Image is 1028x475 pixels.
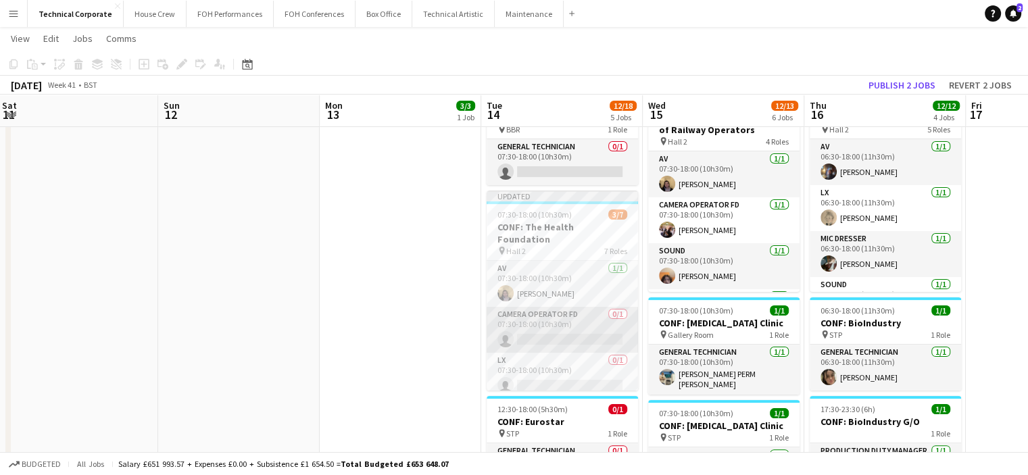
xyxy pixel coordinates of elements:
[72,32,93,45] span: Jobs
[497,404,568,414] span: 12:30-18:00 (5h30m)
[1005,5,1021,22] a: 2
[610,101,637,111] span: 12/18
[608,209,627,220] span: 3/7
[771,101,798,111] span: 12/13
[487,261,638,307] app-card-role: AV1/107:30-18:00 (10h30m)[PERSON_NAME]
[770,305,789,316] span: 1/1
[487,353,638,399] app-card-role: LX0/107:30-18:00 (10h30m)
[11,32,30,45] span: View
[7,457,63,472] button: Budgeted
[810,185,961,231] app-card-role: LX1/106:30-18:00 (11h30m)[PERSON_NAME]
[810,231,961,277] app-card-role: Mic Dresser1/106:30-18:00 (11h30m)[PERSON_NAME]
[485,107,502,122] span: 14
[659,305,733,316] span: 07:30-18:00 (10h30m)
[38,30,64,47] a: Edit
[1017,3,1023,12] span: 2
[810,317,961,329] h3: CONF: BioIndustry
[969,107,982,122] span: 17
[933,112,959,122] div: 4 Jobs
[829,330,842,340] span: STP
[28,1,124,27] button: Technical Corporate
[325,99,343,111] span: Mon
[810,345,961,391] app-card-role: General Technician1/106:30-18:00 (11h30m)[PERSON_NAME]
[668,136,687,147] span: Hall 2
[659,408,733,418] span: 07:30-18:00 (10h30m)
[412,1,495,27] button: Technical Artistic
[648,99,666,111] span: Wed
[971,99,982,111] span: Fri
[22,459,61,469] span: Budgeted
[11,78,42,92] div: [DATE]
[863,76,941,94] button: Publish 2 jobs
[497,209,572,220] span: 07:30-18:00 (10h30m)
[648,317,800,329] h3: CONF: [MEDICAL_DATA] Clinic
[808,107,827,122] span: 16
[931,330,950,340] span: 1 Role
[487,92,638,185] app-job-card: 07:30-18:00 (10h30m)0/1CONF: Data Physics BBR1 RoleGeneral Technician0/107:30-18:00 (10h30m)
[933,101,960,111] span: 12/12
[323,107,343,122] span: 13
[356,1,412,27] button: Box Office
[164,99,180,111] span: Sun
[668,432,681,443] span: STP
[67,30,98,47] a: Jobs
[487,191,638,391] div: Updated07:30-18:00 (10h30m)3/7CONF: The Health Foundation Hall 27 RolesAV1/107:30-18:00 (10h30m)[...
[648,243,800,289] app-card-role: Sound1/107:30-18:00 (10h30m)[PERSON_NAME]
[74,459,107,469] span: All jobs
[495,1,564,27] button: Maintenance
[101,30,142,47] a: Comms
[944,76,1017,94] button: Revert 2 jobs
[487,416,638,428] h3: CONF: Eurostar
[608,428,627,439] span: 1 Role
[931,428,950,439] span: 1 Role
[487,99,502,111] span: Tue
[810,297,961,391] app-job-card: 06:30-18:00 (11h30m)1/1CONF: BioIndustry STP1 RoleGeneral Technician1/106:30-18:00 (11h30m)[PERSO...
[648,92,800,292] app-job-card: 07:30-18:00 (10h30m)4/4CONF: Chartered Institution of Railway Operators Hall 24 RolesAV1/107:30-1...
[668,330,714,340] span: Gallery Room
[931,305,950,316] span: 1/1
[604,246,627,256] span: 7 Roles
[648,297,800,395] app-job-card: 07:30-18:00 (10h30m)1/1CONF: [MEDICAL_DATA] Clinic Gallery Room1 RoleGeneral Technician1/107:30-1...
[810,92,961,292] app-job-card: 06:30-18:00 (11h30m)5/5CONF: BioIndustry Hall 25 RolesAV1/106:30-18:00 (11h30m)[PERSON_NAME]LX1/1...
[810,277,961,327] app-card-role: Sound1/106:30-18:00 (11h30m)
[124,1,187,27] button: House Crew
[648,197,800,243] app-card-role: Camera Operator FD1/107:30-18:00 (10h30m)[PERSON_NAME]
[341,459,449,469] span: Total Budgeted £653 648.07
[769,432,789,443] span: 1 Role
[610,112,636,122] div: 5 Jobs
[772,112,798,122] div: 6 Jobs
[506,246,526,256] span: Hall 2
[506,428,519,439] span: STP
[648,151,800,197] app-card-role: AV1/107:30-18:00 (10h30m)[PERSON_NAME]
[829,124,849,134] span: Hall 2
[106,32,137,45] span: Comms
[766,136,789,147] span: 4 Roles
[648,345,800,395] app-card-role: General Technician1/107:30-18:00 (10h30m)[PERSON_NAME] PERM [PERSON_NAME]
[84,80,97,90] div: BST
[821,305,895,316] span: 06:30-18:00 (11h30m)
[457,112,474,122] div: 1 Job
[927,124,950,134] span: 5 Roles
[770,408,789,418] span: 1/1
[274,1,356,27] button: FOH Conferences
[5,30,35,47] a: View
[118,459,449,469] div: Salary £651 993.57 + Expenses £0.00 + Subsistence £1 654.50 =
[487,221,638,245] h3: CONF: The Health Foundation
[810,99,827,111] span: Thu
[769,330,789,340] span: 1 Role
[456,101,475,111] span: 3/3
[487,191,638,201] div: Updated
[821,404,875,414] span: 17:30-23:30 (6h)
[648,289,800,335] app-card-role: Stage Manager1/1
[487,307,638,353] app-card-role: Camera Operator FD0/107:30-18:00 (10h30m)
[187,1,274,27] button: FOH Performances
[162,107,180,122] span: 12
[648,420,800,432] h3: CONF: [MEDICAL_DATA] Clinic
[810,139,961,185] app-card-role: AV1/106:30-18:00 (11h30m)[PERSON_NAME]
[608,124,627,134] span: 1 Role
